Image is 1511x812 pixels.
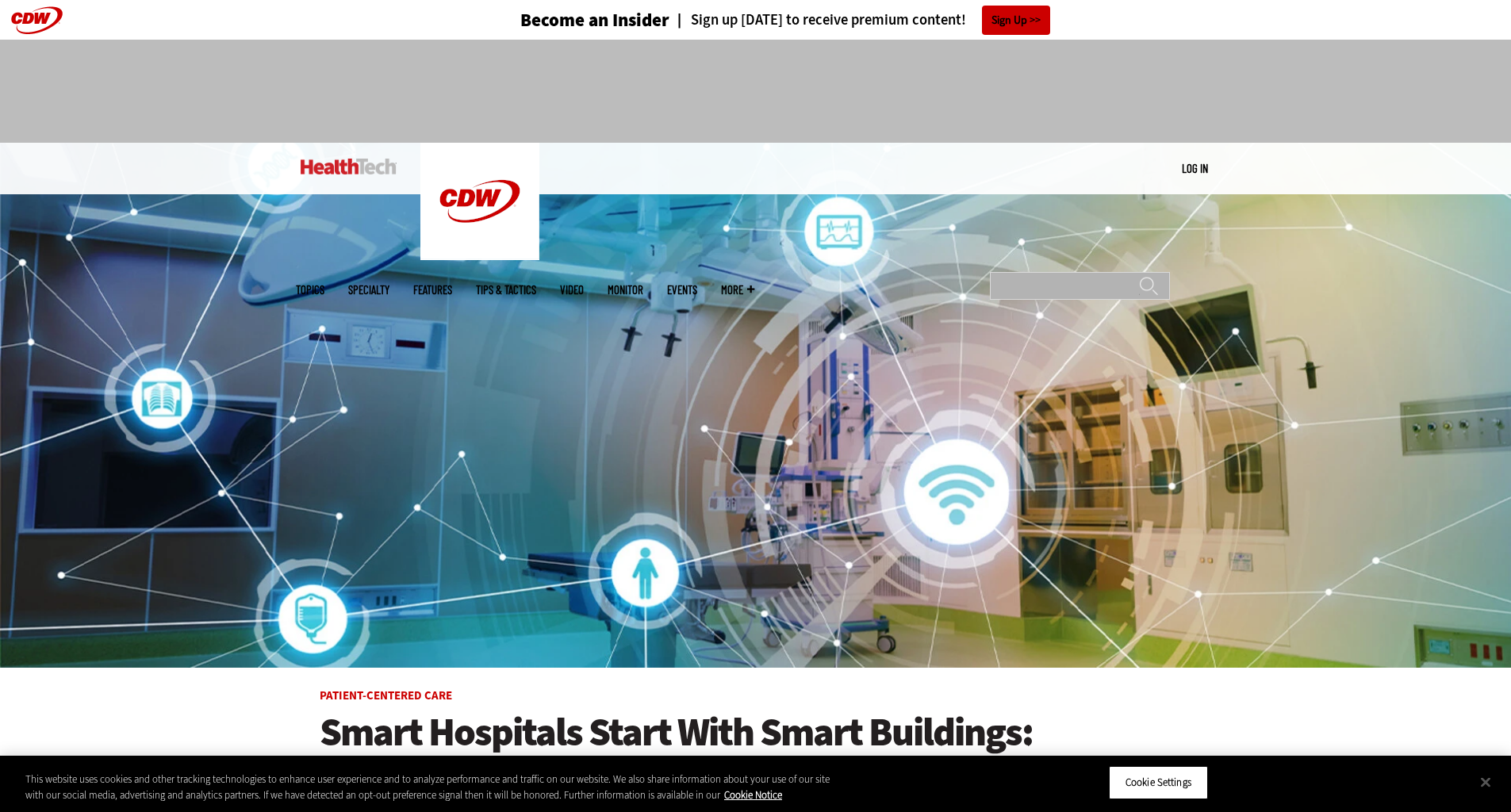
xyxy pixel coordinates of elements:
[420,247,539,264] a: CDW
[1182,161,1208,175] a: Log in
[608,284,643,296] a: MonITor
[296,284,324,296] span: Topics
[467,56,1045,127] iframe: advertisement
[1109,766,1208,799] button: Cookie Settings
[1182,160,1208,177] div: User menu
[348,284,389,296] span: Specialty
[1468,764,1503,799] button: Close
[320,688,452,703] a: Patient-Centered Care
[461,11,669,29] a: Become an Insider
[320,710,1192,798] a: Smart Hospitals Start With Smart Buildings: Automation's Role in Patient-Centric Care
[520,11,669,29] h3: Become an Insider
[413,284,452,296] a: Features
[301,159,397,174] img: Home
[560,284,584,296] a: Video
[25,772,831,802] div: This website uses cookies and other tracking technologies to enhance user experience and to analy...
[667,284,697,296] a: Events
[669,13,966,28] a: Sign up [DATE] to receive premium content!
[724,788,782,802] a: More information about your privacy
[476,284,536,296] a: Tips & Tactics
[420,143,539,260] img: Home
[721,284,754,296] span: More
[982,6,1050,35] a: Sign Up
